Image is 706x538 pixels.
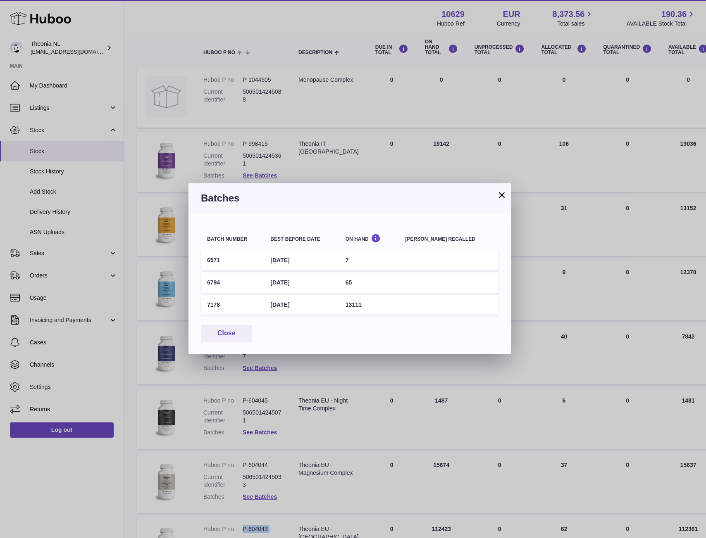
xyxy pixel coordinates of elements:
td: 6794 [201,273,264,293]
td: 6571 [201,250,264,270]
div: [PERSON_NAME] recalled [405,237,492,242]
td: 65 [339,273,399,293]
td: 13111 [339,295,399,315]
button: × [497,190,507,200]
div: Batch number [207,237,258,242]
td: [DATE] [264,295,339,315]
button: Close [201,325,252,342]
td: [DATE] [264,250,339,270]
td: 7 [339,250,399,270]
td: [DATE] [264,273,339,293]
div: Best before date [270,237,333,242]
h3: Batches [201,192,498,205]
div: On Hand [346,234,393,242]
td: 7178 [201,295,264,315]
